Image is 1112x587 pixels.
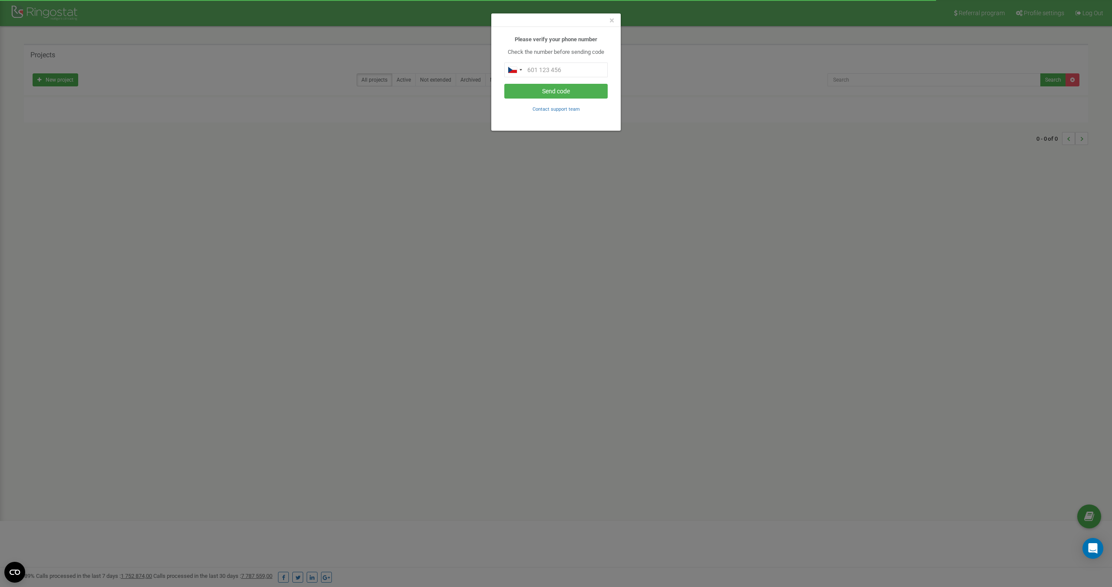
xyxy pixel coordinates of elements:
b: Please verify your phone number [515,36,597,43]
button: Close [609,16,614,25]
span: × [609,15,614,26]
button: Open CMP widget [4,562,25,583]
p: Check the number before sending code [504,48,608,56]
a: Contact support team [533,106,580,112]
input: 601 123 456 [504,63,608,77]
div: Open Intercom Messenger [1082,538,1103,559]
div: Telephone country code [505,63,525,77]
button: Send code [504,84,608,99]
